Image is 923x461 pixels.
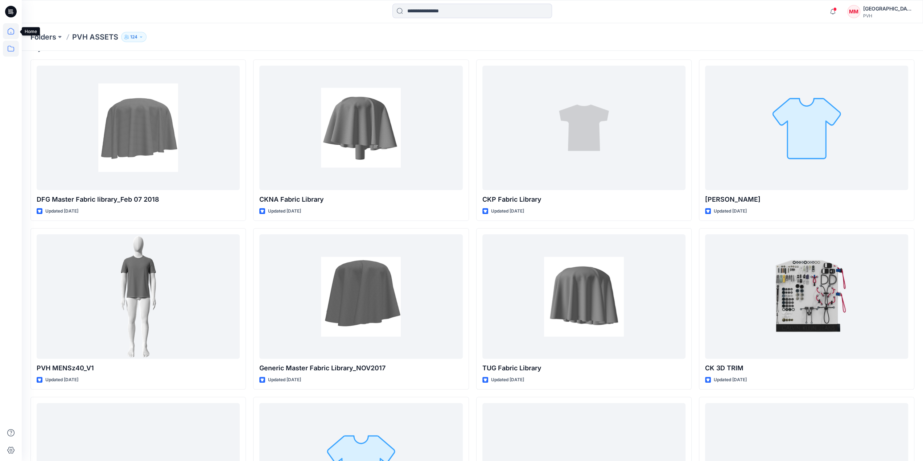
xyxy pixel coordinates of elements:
p: Generic Master Fabric Library_NOV2017 [259,363,462,373]
p: PVH ASSETS [72,32,118,42]
div: PVH [863,13,914,18]
div: [GEOGRAPHIC_DATA][PERSON_NAME][GEOGRAPHIC_DATA] [863,4,914,13]
p: CKP Fabric Library [482,194,685,205]
p: Updated [DATE] [45,376,78,384]
a: Tommy Trim [705,66,908,190]
p: Updated [DATE] [714,207,747,215]
a: CK 3D TRIM [705,234,908,359]
a: Generic Master Fabric Library_NOV2017 [259,234,462,359]
div: MM [847,5,860,18]
p: 124 [130,33,137,41]
p: Updated [DATE] [714,376,747,384]
a: CKNA Fabric Library [259,66,462,190]
a: TUG Fabric Library [482,234,685,359]
a: PVH MENSz40_V1 [37,234,240,359]
p: TUG Fabric Library [482,363,685,373]
p: PVH MENSz40_V1 [37,363,240,373]
p: [PERSON_NAME] [705,194,908,205]
p: Updated [DATE] [45,207,78,215]
p: Updated [DATE] [491,376,524,384]
a: CKP Fabric Library [482,66,685,190]
p: CKNA Fabric Library [259,194,462,205]
p: Updated [DATE] [491,207,524,215]
p: Updated [DATE] [268,207,301,215]
a: DFG Master Fabric library_Feb 07 2018 [37,66,240,190]
a: Folders [30,32,56,42]
p: CK 3D TRIM [705,363,908,373]
p: Updated [DATE] [268,376,301,384]
button: 124 [121,32,147,42]
p: DFG Master Fabric library_Feb 07 2018 [37,194,240,205]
